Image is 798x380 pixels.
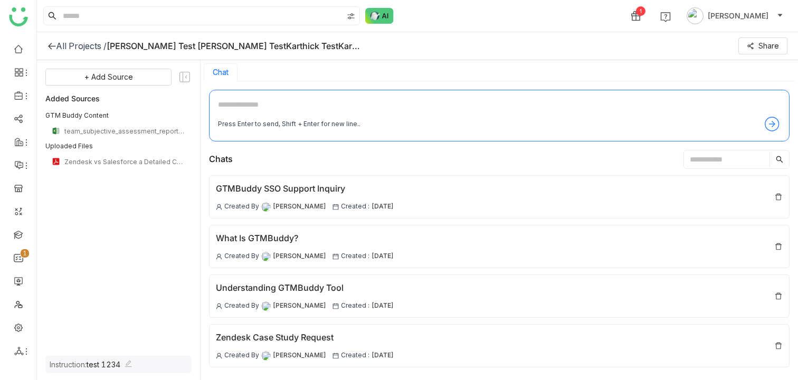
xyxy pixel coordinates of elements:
span: + Add Source [84,71,133,83]
img: delete.svg [774,292,783,300]
img: help.svg [660,12,671,22]
img: delete.svg [774,193,783,201]
span: Created By [224,301,259,311]
img: 684a961782a3912df7c0ce26 [261,301,271,311]
span: Created By [224,202,259,212]
div: GTM Buddy Content [45,111,192,120]
span: Created By [224,251,259,261]
img: 684a961782a3912df7c0ce26 [261,202,271,212]
span: [DATE] [372,251,394,261]
button: [PERSON_NAME] [685,7,785,24]
img: delete.svg [774,242,783,251]
span: Created By [224,350,259,360]
button: Share [738,37,787,54]
div: Zendesk Case Study Request [216,331,394,344]
span: [DATE] [372,202,394,212]
div: Press Enter to send, Shift + Enter for new line.. [218,119,360,129]
span: Created : [341,350,369,360]
img: logo [9,7,28,26]
span: [PERSON_NAME] [273,301,326,311]
img: 684a961782a3912df7c0ce26 [261,351,271,360]
span: Created : [341,251,369,261]
div: GTMBuddy SSO Support Inquiry [216,182,394,195]
span: [DATE] [372,301,394,311]
div: Uploaded Files [45,141,192,151]
nz-badge-sup: 1 [21,249,29,258]
span: Created : [341,301,369,311]
span: Created : [341,202,369,212]
div: 1 [636,6,645,16]
span: [PERSON_NAME] [273,251,326,261]
div: Zendesk vs Salesforce a Detailed Comparison (1) (1) (1) (2).pdf [64,158,185,166]
div: Added Sources [45,92,192,104]
span: [PERSON_NAME] [273,350,326,360]
div: Understanding GTMBuddy Tool [216,281,394,294]
button: + Add Source [45,69,172,85]
div: What Is GTMBuddy? [216,232,394,245]
img: ask-buddy-normal.svg [365,8,394,24]
div: Instruction: [50,360,120,369]
img: pdf.svg [52,157,60,166]
img: xlsx.svg [52,127,60,135]
span: [PERSON_NAME] [273,202,326,212]
span: [DATE] [372,350,394,360]
img: delete.svg [774,341,783,350]
span: Share [758,40,779,52]
img: 684a961782a3912df7c0ce26 [261,252,271,261]
span: [PERSON_NAME] [708,10,768,22]
span: test 1234 [87,360,120,369]
img: search-type.svg [347,12,355,21]
button: Chat [213,68,229,77]
div: team_subjective_assessment_report_[DATE] [64,127,185,135]
div: All Projects / [56,41,107,51]
div: [PERSON_NAME] Test [PERSON_NAME] TestKarthick TestKarthick TestKarthick Test [107,41,360,51]
p: 1 [23,248,27,259]
div: Chats [209,153,233,166]
img: avatar [687,7,704,24]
